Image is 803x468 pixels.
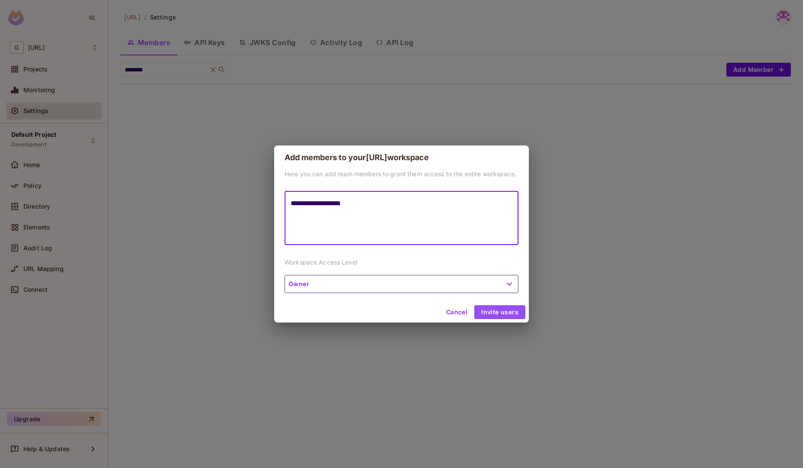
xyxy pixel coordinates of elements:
h2: Add members to your [URL] workspace [274,145,529,170]
button: Owner [285,275,518,293]
button: Invite users [474,305,525,319]
p: Here you can add team members to grant them access to the entire workspace. [285,170,518,178]
button: Cancel [443,305,471,319]
p: Workspace Access Level [285,258,518,266]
